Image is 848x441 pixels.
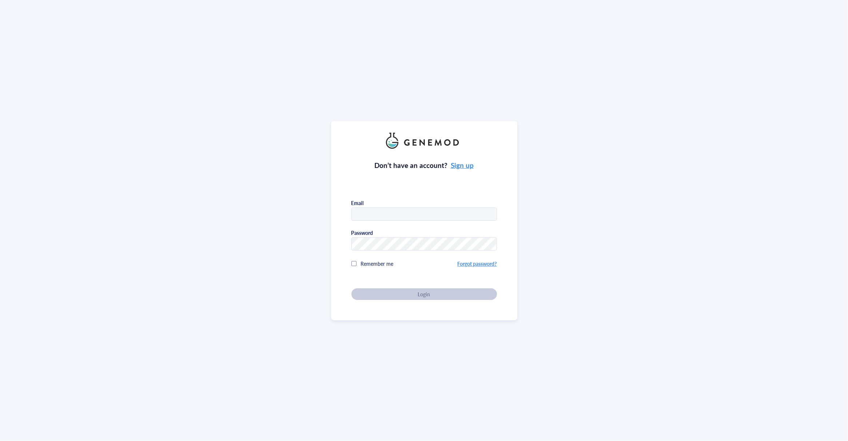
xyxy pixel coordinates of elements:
span: Remember me [361,260,394,267]
div: Email [351,200,364,206]
div: Password [351,229,373,236]
img: genemod_logo_light-BcqUzbGq.png [386,133,462,149]
div: Don’t have an account? [374,160,474,171]
a: Sign up [451,160,474,170]
a: Forgot password? [457,260,497,267]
